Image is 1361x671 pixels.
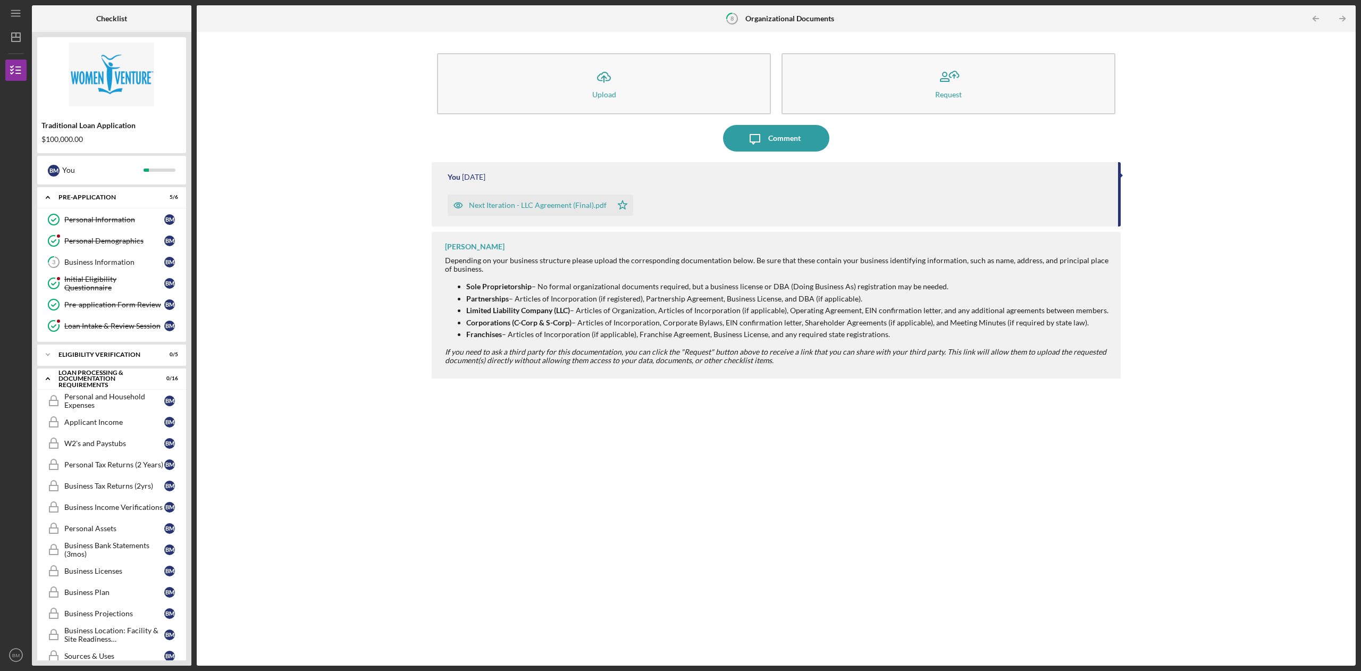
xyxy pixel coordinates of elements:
div: Personal and Household Expenses [64,392,164,409]
div: $100,000.00 [41,135,182,144]
button: BM [5,644,27,666]
div: Loan Intake & Review Session [64,322,164,330]
p: – No formal organizational documents required, but a business license or DBA (Doing Business As) ... [466,281,1110,292]
div: Business Projections [64,609,164,618]
a: Applicant IncomeBM [43,412,181,433]
img: Product logo [37,43,186,106]
a: Personal AssetsBM [43,518,181,539]
p: – Articles of Organization, Articles of Incorporation (if applicable), Operating Agreement, EIN c... [466,305,1110,316]
button: Request [782,53,1115,114]
div: B M [164,651,175,661]
div: Personal Demographics [64,237,164,245]
div: Eligibility Verification [58,351,152,358]
div: Sources & Uses [64,652,164,660]
p: – Articles of Incorporation (if applicable), Franchise Agreement, Business License, and any requi... [466,329,1110,340]
div: Business Information [64,258,164,266]
a: Business PlanBM [43,582,181,603]
strong: Limited Liability Company (LLC) [466,306,570,315]
a: Personal DemographicsBM [43,230,181,251]
b: Checklist [96,14,127,23]
div: You [62,161,144,179]
a: Business Bank Statements (3mos)BM [43,539,181,560]
div: B M [164,417,175,427]
div: Depending on your business structure please upload the corresponding documentation below. Be sure... [445,256,1110,273]
div: Business Plan [64,588,164,597]
span: If you need to ask a third party for this documentation, you can click the "Request" button above... [445,347,1106,365]
div: Business Income Verifications [64,503,164,511]
a: Business Tax Returns (2yrs)BM [43,475,181,497]
div: Business Bank Statements (3mos) [64,541,164,558]
a: W2's and PaystubsBM [43,433,181,454]
a: Business ProjectionsBM [43,603,181,624]
div: 0 / 5 [159,351,178,358]
div: B M [164,257,175,267]
div: B M [164,299,175,310]
div: You [448,173,460,181]
div: B M [164,587,175,598]
div: Upload [592,90,616,98]
div: B M [164,523,175,534]
div: B M [164,608,175,619]
a: 3Business InformationBM [43,251,181,273]
div: B M [164,630,175,640]
div: Personal Information [64,215,164,224]
div: B M [164,236,175,246]
div: [PERSON_NAME] [445,242,505,251]
a: Business Income VerificationsBM [43,497,181,518]
div: Request [935,90,962,98]
p: – Articles of Incorporation (if registered), Partnership Agreement, Business License, and DBA (if... [466,293,1110,305]
tspan: 3 [52,259,55,266]
div: B M [164,566,175,576]
div: Traditional Loan Application [41,121,182,130]
button: Upload [437,53,771,114]
div: B M [48,165,60,177]
text: BM [12,652,20,658]
a: Initial Eligibility QuestionnaireBM [43,273,181,294]
a: Personal InformationBM [43,209,181,230]
div: B M [164,396,175,406]
div: B M [164,321,175,331]
a: Business Location: Facility & Site Readiness DocumentationBM [43,624,181,645]
time: 2025-10-12 23:41 [462,173,485,181]
div: B M [164,481,175,491]
p: – Articles of Incorporation, Corporate Bylaws, EIN confirmation letter, Shareholder Agreements (i... [466,317,1110,329]
div: Pre-application Form Review [64,300,164,309]
strong: Corporations (C-Corp & S-Corp) [466,318,572,327]
div: B M [164,544,175,555]
div: Next Iteration - LLC Agreement (Final).pdf [469,201,607,209]
a: Pre-application Form ReviewBM [43,294,181,315]
tspan: 8 [730,15,734,22]
div: Pre-Application [58,194,152,200]
a: Personal and Household ExpensesBM [43,390,181,412]
div: B M [164,438,175,449]
div: B M [164,278,175,289]
div: B M [164,459,175,470]
div: B M [164,214,175,225]
div: 5 / 6 [159,194,178,200]
div: Business Tax Returns (2yrs) [64,482,164,490]
div: Business Licenses [64,567,164,575]
a: Business LicensesBM [43,560,181,582]
a: Loan Intake & Review SessionBM [43,315,181,337]
div: B M [164,502,175,513]
div: Comment [768,125,801,152]
strong: Franchises [466,330,502,339]
a: Personal Tax Returns (2 Years)BM [43,454,181,475]
div: W2's and Paystubs [64,439,164,448]
strong: Partnerships [466,294,509,303]
button: Comment [723,125,829,152]
div: Personal Tax Returns (2 Years) [64,460,164,469]
a: Sources & UsesBM [43,645,181,667]
strong: Sole Proprietorship [466,282,532,291]
div: 0 / 16 [159,375,178,382]
div: Applicant Income [64,418,164,426]
b: Organizational Documents [745,14,834,23]
div: Initial Eligibility Questionnaire [64,275,164,292]
div: Business Location: Facility & Site Readiness Documentation [64,626,164,643]
button: Next Iteration - LLC Agreement (Final).pdf [448,195,633,216]
div: Loan Processing & Documentation Requirements [58,370,152,388]
div: Personal Assets [64,524,164,533]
